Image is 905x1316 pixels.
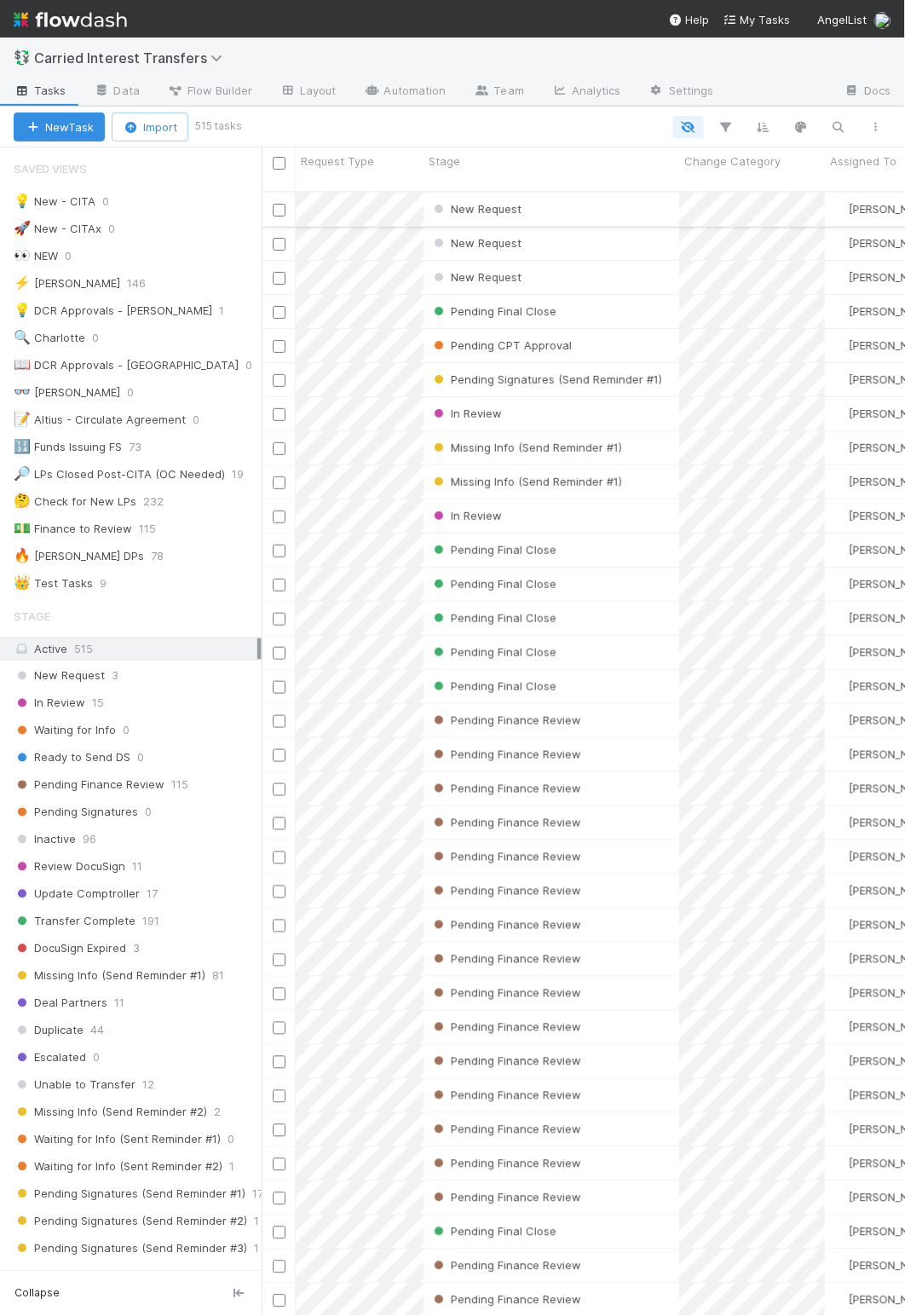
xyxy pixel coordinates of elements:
[430,1123,581,1136] span: Pending Finance Review
[14,412,31,426] span: 📝
[14,1286,60,1302] span: Collapse
[833,1225,846,1238] img: avatar_93b89fca-d03a-423a-b274-3dd03f0a621f.png
[14,545,144,567] div: [PERSON_NAME] DPs
[430,338,572,352] span: Pending CPT Approval
[273,1227,285,1239] input: Toggle Row Selected
[430,1223,556,1240] div: Pending Final Close
[14,327,85,349] div: Charlotte
[273,408,285,421] input: Toggle Row Selected
[123,720,130,742] span: 0
[430,1053,581,1070] div: Pending Finance Review
[273,238,285,251] input: Toggle Row Selected
[430,473,622,490] div: Missing Info (Send Reminder #1)
[430,543,556,557] span: Pending Final Close
[833,441,846,454] img: avatar_93b89fca-d03a-423a-b274-3dd03f0a621f.png
[273,204,285,216] input: Toggle Row Selected
[273,157,285,170] input: Toggle All Rows Selected
[273,476,285,489] input: Toggle Row Selected
[833,1157,846,1170] img: avatar_93b89fca-d03a-423a-b274-3dd03f0a621f.png
[833,577,846,591] img: avatar_93b89fca-d03a-423a-b274-3dd03f0a621f.png
[273,545,285,557] input: Toggle Row Selected
[430,679,556,693] span: Pending Final Close
[129,436,159,458] span: 73
[14,5,127,34] img: logo-inverted-e16ddd16eac7371096b0.svg
[833,304,846,318] img: avatar_93b89fca-d03a-423a-b274-3dd03f0a621f.png
[266,78,350,106] a: Layout
[151,545,181,567] span: 78
[145,802,152,823] span: 0
[430,202,522,216] span: New Request
[14,300,212,321] div: DCR Approvals - [PERSON_NAME]
[127,382,151,403] span: 0
[430,270,522,284] span: New Request
[430,678,556,695] div: Pending Final Close
[14,436,122,458] div: Funds Issuing FS
[833,1088,846,1102] img: avatar_93b89fca-d03a-423a-b274-3dd03f0a621f.png
[273,272,285,285] input: Toggle Row Selected
[833,1191,846,1204] img: avatar_93b89fca-d03a-423a-b274-3dd03f0a621f.png
[14,409,186,430] div: Altius - Circulate Agreement
[14,357,31,372] span: 📖
[14,857,125,878] span: Review DocuSign
[80,78,153,106] a: Data
[723,13,791,26] span: My Tasks
[14,152,87,186] span: Saved Views
[430,303,556,320] div: Pending Final Close
[833,645,846,659] img: avatar_93b89fca-d03a-423a-b274-3dd03f0a621f.png
[833,1020,846,1034] img: avatar_93b89fca-d03a-423a-b274-3dd03f0a621f.png
[14,993,107,1014] span: Deal Partners
[14,493,31,508] span: 🤔
[833,952,846,966] img: avatar_85e0c86c-7619-463d-9044-e681ba95f3b2.png
[430,747,581,761] span: Pending Finance Review
[430,475,622,488] span: Missing Info (Send Reminder #1)
[14,829,76,851] span: Inactive
[14,911,135,932] span: Transfer Complete
[430,371,662,388] div: Pending Signatures (Send Reminder #1)
[112,666,118,687] span: 3
[212,966,224,987] span: 81
[92,693,104,714] span: 15
[430,644,556,661] div: Pending Final Close
[143,491,181,512] span: 232
[429,153,460,170] span: Stage
[430,816,581,829] span: Pending Finance Review
[108,218,132,240] span: 0
[14,193,31,208] span: 💡
[92,327,116,349] span: 0
[430,1225,556,1238] span: Pending Final Close
[100,573,124,594] span: 9
[14,884,140,905] span: Update Comptroller
[430,884,581,898] span: Pending Finance Review
[273,442,285,455] input: Toggle Row Selected
[273,749,285,762] input: Toggle Row Selected
[833,202,846,216] img: avatar_93b89fca-d03a-423a-b274-3dd03f0a621f.png
[114,993,124,1014] span: 11
[430,712,581,729] div: Pending Finance Review
[83,829,96,851] span: 96
[430,986,581,1000] span: Pending Finance Review
[833,543,846,557] img: avatar_93b89fca-d03a-423a-b274-3dd03f0a621f.png
[430,1157,581,1170] span: Pending Finance Review
[273,340,285,353] input: Toggle Row Selected
[273,920,285,932] input: Toggle Row Selected
[14,439,31,453] span: 🔢
[273,954,285,967] input: Toggle Row Selected
[273,1295,285,1307] input: Toggle Row Selected
[273,1056,285,1069] input: Toggle Row Selected
[193,409,216,430] span: 0
[14,938,126,960] span: DocuSign Expired
[430,609,556,626] div: Pending Final Close
[430,1293,581,1307] span: Pending Finance Review
[874,12,891,29] img: avatar_93b89fca-d03a-423a-b274-3dd03f0a621f.png
[833,782,846,795] img: avatar_93b89fca-d03a-423a-b274-3dd03f0a621f.png
[350,78,460,106] a: Automation
[273,715,285,728] input: Toggle Row Selected
[195,118,242,134] small: 515 tasks
[430,1257,581,1274] div: Pending Finance Review
[34,49,231,66] span: Carried Interest Transfers
[833,270,846,284] img: avatar_93b89fca-d03a-423a-b274-3dd03f0a621f.png
[430,713,581,727] span: Pending Finance Review
[830,153,896,170] span: Assigned To
[14,355,239,376] div: DCR Approvals - [GEOGRAPHIC_DATA]
[833,611,846,625] img: avatar_93b89fca-d03a-423a-b274-3dd03f0a621f.png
